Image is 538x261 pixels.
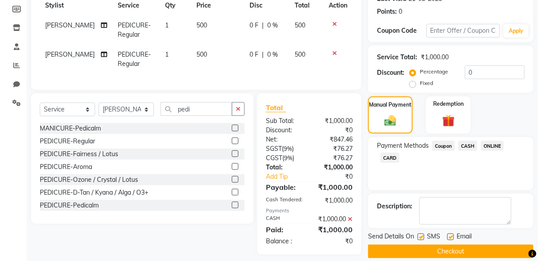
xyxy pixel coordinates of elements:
div: Coupon Code [377,26,426,35]
div: PEDICURE-Pedicalm [40,201,99,210]
span: 500 [196,50,207,58]
input: Search or Scan [161,102,232,116]
span: 500 [295,21,306,29]
span: 9% [284,154,292,161]
div: PEDICURE-Fairness / Lotus [40,150,118,159]
div: ₹76.27 [309,154,359,163]
span: CGST [266,154,282,162]
div: PEDICURE-Aroma [40,162,92,172]
div: PEDICURE-D-Tan / Kyana / Alga / O3+ [40,188,148,197]
span: [PERSON_NAME] [45,21,95,29]
span: 1 [165,21,169,29]
div: ₹1,000.00 [421,53,449,62]
div: ₹1,000.00 [309,224,359,235]
span: SGST [266,145,282,153]
div: ₹1,000.00 [309,182,359,192]
div: ₹76.27 [309,144,359,154]
div: ( ) [259,144,309,154]
span: 0 % [268,21,278,30]
span: Coupon [432,141,455,151]
span: Payment Methods [377,141,429,150]
div: Sub Total: [259,116,309,126]
div: Discount: [259,126,309,135]
div: MANICURE-Pedicalm [40,124,101,133]
span: PEDICURE-Regular [118,50,151,68]
div: Description: [377,202,412,211]
span: [PERSON_NAME] [45,50,95,58]
div: Balance : [259,237,309,246]
div: ₹1,000.00 [309,163,359,172]
div: Service Total: [377,53,417,62]
div: Net: [259,135,309,144]
div: ₹1,000.00 [309,215,359,224]
span: CARD [380,153,400,163]
label: Fixed [420,79,433,87]
div: 0 [399,7,402,16]
div: Payable: [259,182,309,192]
a: Add Tip [259,172,318,181]
button: Apply [503,24,529,38]
div: PEDICURE-Regular [40,137,95,146]
img: _cash.svg [381,114,400,127]
div: ₹0 [309,126,359,135]
div: Discount: [377,68,404,77]
div: Payments [266,207,353,215]
div: CASH [259,215,309,224]
img: _gift.svg [438,113,459,129]
span: 500 [295,50,306,58]
span: Total [266,103,286,112]
span: 1 [165,50,169,58]
input: Enter Offer / Coupon Code [427,24,500,38]
span: ONLINE [481,141,504,151]
span: Email [457,232,472,243]
div: ₹847.46 [309,135,359,144]
div: Cash Tendered: [259,196,309,205]
span: | [262,50,264,59]
div: Points: [377,7,397,16]
div: ₹0 [309,237,359,246]
span: SMS [427,232,440,243]
div: ₹1,000.00 [309,196,359,205]
span: 0 F [250,50,259,59]
div: Total: [259,163,309,172]
label: Percentage [420,68,448,76]
button: Checkout [368,245,534,258]
span: CASH [458,141,477,151]
div: ₹1,000.00 [309,116,359,126]
div: PEDICURE-Ozone / Crystal / Lotus [40,175,138,184]
label: Redemption [433,100,464,108]
span: PEDICURE-Regular [118,21,151,38]
div: Paid: [259,224,309,235]
span: Send Details On [368,232,414,243]
span: 0 % [268,50,278,59]
label: Manual Payment [369,101,412,109]
span: 9% [284,145,292,152]
span: 500 [196,21,207,29]
span: | [262,21,264,30]
div: ( ) [259,154,309,163]
span: 0 F [250,21,259,30]
div: ₹0 [318,172,359,181]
